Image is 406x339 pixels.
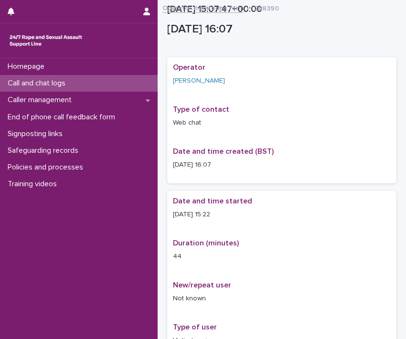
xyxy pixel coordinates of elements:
a: [PERSON_NAME] [173,76,225,86]
p: Caller management [4,95,79,105]
p: 44 [173,252,391,262]
p: Signposting links [4,129,70,138]
p: Homepage [4,62,52,71]
p: End of phone call feedback form [4,113,123,122]
p: Not known [173,294,391,304]
span: Duration (minutes) [173,239,239,247]
span: New/repeat user [173,281,231,289]
span: Date and time created (BST) [173,148,274,155]
p: Web chat [173,118,391,128]
a: Operator monitoring form [162,2,244,13]
span: Type of user [173,323,217,331]
p: [DATE] 16:07 [173,160,391,170]
p: Training videos [4,180,64,189]
p: [DATE] 15:22 [173,210,391,220]
p: Policies and processes [4,163,91,172]
span: Type of contact [173,106,229,113]
p: Safeguarding records [4,146,86,155]
p: [DATE] 16:07 [167,22,393,36]
span: Date and time started [173,197,252,205]
p: Call and chat logs [4,79,73,88]
span: Operator [173,64,205,71]
img: rhQMoQhaT3yELyF149Cw [8,31,84,50]
p: 268390 [254,2,279,13]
